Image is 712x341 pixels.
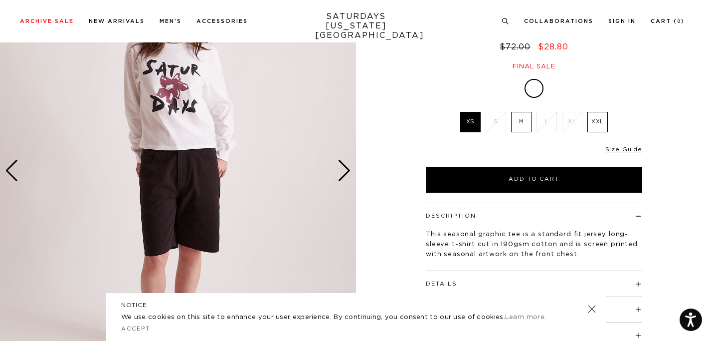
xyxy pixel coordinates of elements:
span: $28.80 [538,43,568,51]
del: $72.00 [500,43,534,51]
small: 0 [677,19,681,24]
h5: NOTICE [121,301,591,310]
div: Final sale [424,62,644,71]
button: Add to Cart [426,167,642,193]
a: New Arrivals [89,18,145,24]
p: We use cookies on this site to enhance your user experience. By continuing, you consent to our us... [121,313,555,323]
a: Accessories [196,18,248,24]
p: This seasonal graphic tee is a standard fit jersey long-sleeve t-shirt cut in 190gsm cotton and i... [426,230,642,260]
a: Men's [160,18,181,24]
label: M [511,112,532,132]
a: Cart (0) [651,18,685,24]
a: SATURDAYS[US_STATE][GEOGRAPHIC_DATA] [315,12,397,40]
a: Learn more [505,314,544,321]
div: Next slide [338,160,351,182]
button: Details [426,281,457,287]
div: Previous slide [5,160,18,182]
a: Size Guide [605,146,642,152]
label: XS [460,112,481,132]
button: Description [426,213,476,219]
a: Sign In [608,18,636,24]
a: Collaborations [524,18,593,24]
label: XXL [587,112,608,132]
a: Archive Sale [20,18,74,24]
a: Accept [121,326,150,332]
